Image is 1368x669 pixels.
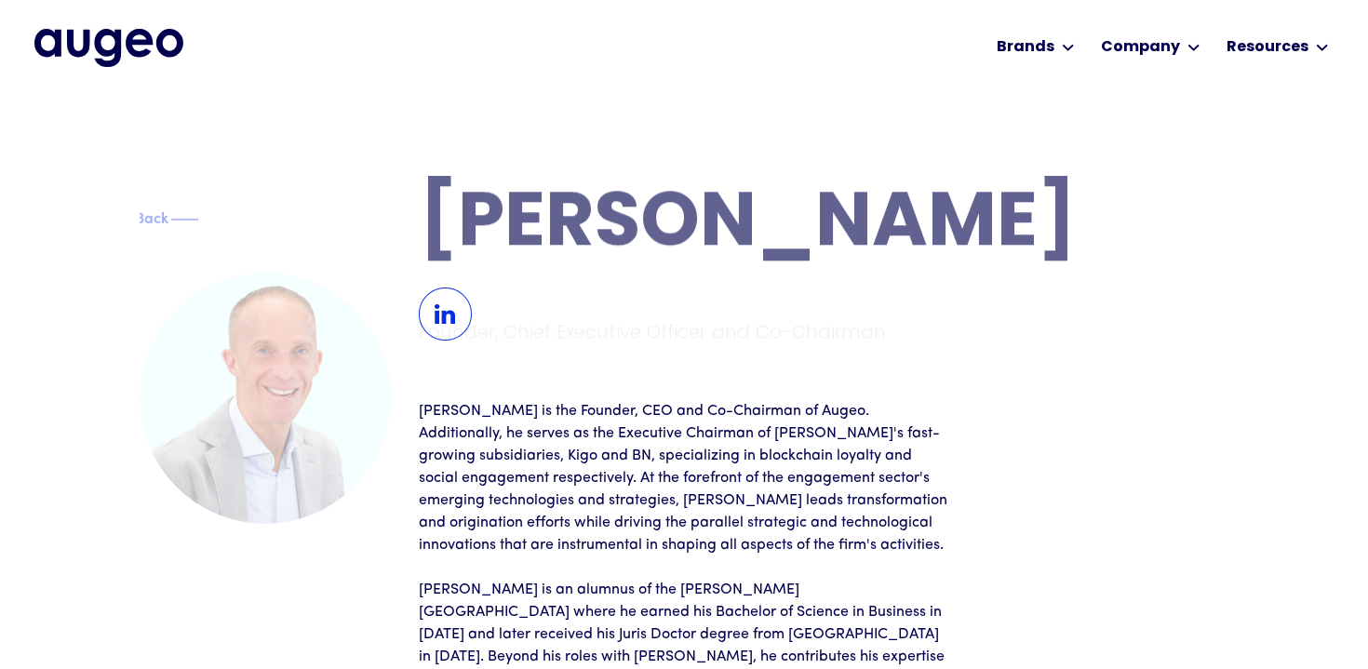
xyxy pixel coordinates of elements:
[170,207,198,230] img: Blue decorative line
[1101,36,1180,59] div: Company
[135,205,168,227] div: Back
[419,319,955,345] div: Founder, Chief Executive Officer and Co-Chairman
[997,36,1054,59] div: Brands
[419,288,472,341] img: LinkedIn Icon
[419,188,1228,263] h1: [PERSON_NAME]
[34,29,183,66] a: home
[140,209,219,229] a: Blue text arrowBackBlue decorative line
[34,29,183,66] img: Augeo's full logo in midnight blue.
[419,556,949,579] p: ‍
[1227,36,1308,59] div: Resources
[419,400,949,556] p: [PERSON_NAME] is the Founder, CEO and Co-Chairman of Augeo. Additionally, he serves as the Execut...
